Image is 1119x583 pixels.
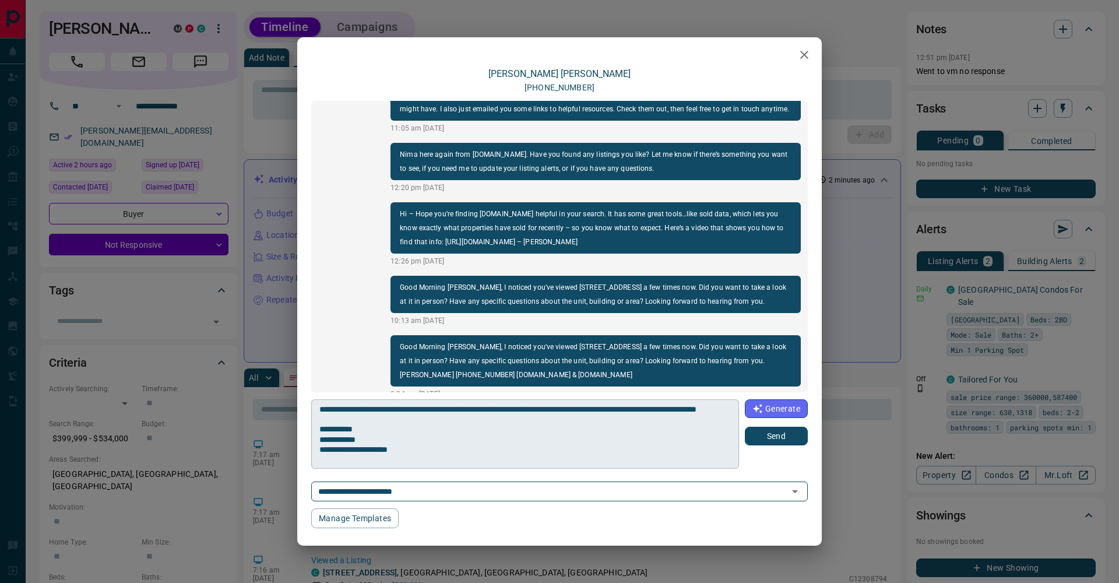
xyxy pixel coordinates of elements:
button: Send [745,427,808,445]
p: Good Morning [PERSON_NAME], I noticed you've viewed [STREET_ADDRESS] a few times now. Did you wan... [400,340,791,382]
p: [PHONE_NUMBER] [525,82,594,94]
p: 11:05 am [DATE] [390,123,801,134]
button: Manage Templates [311,508,399,528]
p: Nima here again from [DOMAIN_NAME]. Have you found any listings you like? Let me know if there’s ... [400,147,791,175]
p: Hi – Hope you’re finding [DOMAIN_NAME] helpful in your search. It has some great tools…like sold ... [400,207,791,249]
button: Generate [745,399,808,418]
p: 10:13 am [DATE] [390,315,801,326]
p: 12:26 pm [DATE] [390,256,801,266]
p: 12:20 pm [DATE] [390,182,801,193]
button: Open [787,483,803,500]
p: Good Morning [PERSON_NAME], I noticed you've viewed [STREET_ADDRESS] a few times now. Did you wan... [400,280,791,308]
p: 9:34 am [DATE] [390,389,801,399]
a: [PERSON_NAME] [PERSON_NAME] [488,68,631,79]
